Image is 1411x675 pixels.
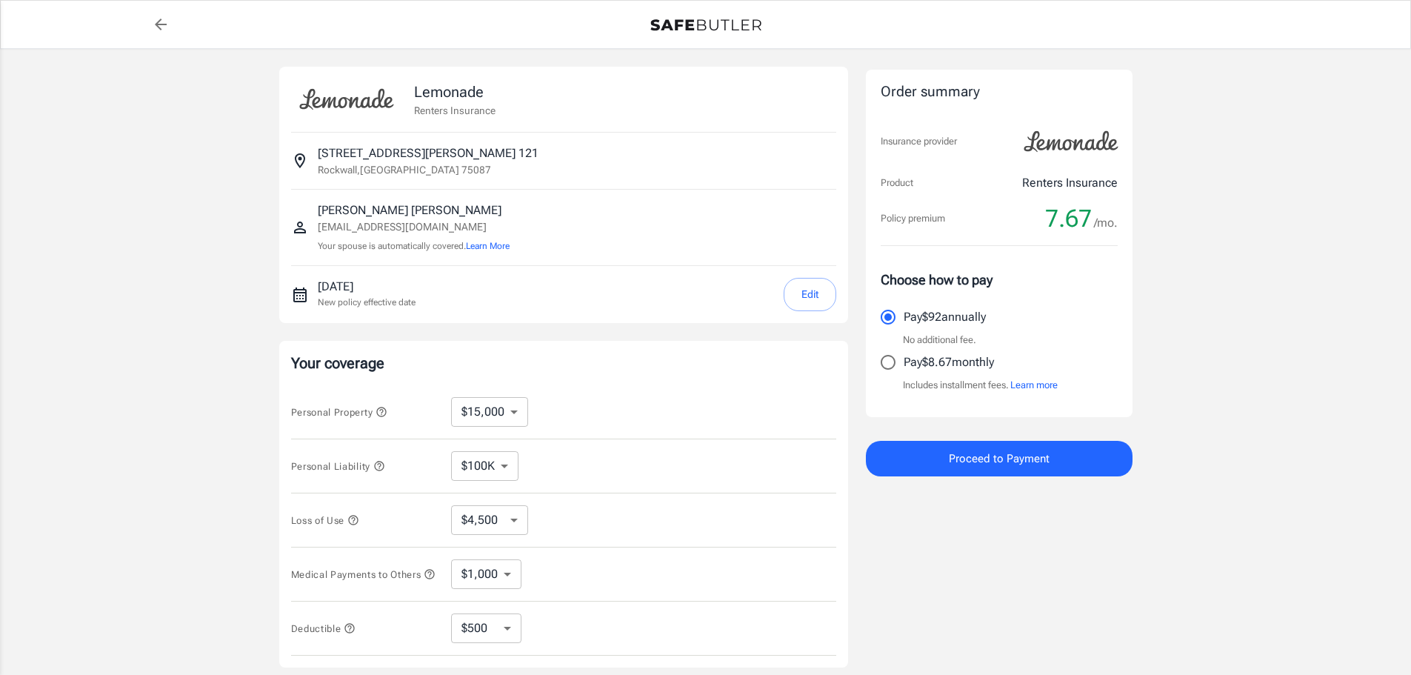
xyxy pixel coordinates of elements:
a: back to quotes [146,10,176,39]
span: Personal Property [291,407,387,418]
span: Loss of Use [291,515,359,526]
p: Policy premium [881,211,945,226]
button: Personal Property [291,403,387,421]
img: Lemonade [291,79,402,120]
p: Rockwall , [GEOGRAPHIC_DATA] 75087 [318,162,491,177]
div: Order summary [881,82,1118,103]
svg: Insured person [291,219,309,236]
p: Lemonade [414,81,496,103]
button: Learn More [466,239,510,253]
p: Choose how to pay [881,270,1118,290]
p: Renters Insurance [1022,174,1118,192]
img: Back to quotes [650,19,761,31]
p: New policy effective date [318,296,416,309]
svg: Insured address [291,152,309,170]
button: Edit [784,278,836,311]
button: Proceed to Payment [866,441,1133,476]
button: Personal Liability [291,457,385,475]
span: 7.67 [1045,204,1092,233]
p: Product [881,176,913,190]
p: [PERSON_NAME] [PERSON_NAME] [318,202,510,219]
p: [EMAIL_ADDRESS][DOMAIN_NAME] [318,219,510,235]
span: /mo. [1094,213,1118,233]
button: Learn more [1010,378,1058,393]
img: Lemonade [1015,121,1127,162]
span: Deductible [291,623,356,634]
p: Renters Insurance [414,103,496,118]
button: Loss of Use [291,511,359,529]
p: [DATE] [318,278,416,296]
button: Medical Payments to Others [291,565,436,583]
p: Your coverage [291,353,836,373]
span: Personal Liability [291,461,385,472]
button: Deductible [291,619,356,637]
p: No additional fee. [903,333,976,348]
p: Insurance provider [881,134,957,149]
p: Pay $92 annually [904,308,986,326]
span: Medical Payments to Others [291,569,436,580]
p: Your spouse is automatically covered. [318,239,510,253]
p: Pay $8.67 monthly [904,353,994,371]
p: [STREET_ADDRESS][PERSON_NAME] 121 [318,144,538,162]
svg: New policy start date [291,286,309,304]
p: Includes installment fees. [903,378,1058,393]
span: Proceed to Payment [949,449,1050,468]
